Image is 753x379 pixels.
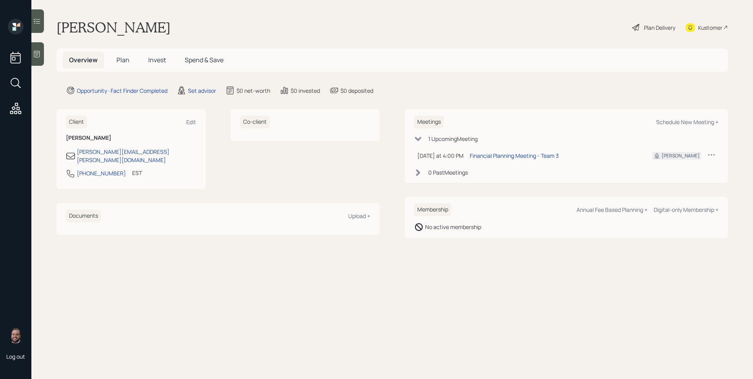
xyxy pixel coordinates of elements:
[348,212,370,220] div: Upload +
[698,23,722,32] div: Kustomer
[291,87,320,95] div: $0 invested
[186,118,196,126] div: Edit
[340,87,373,95] div: $0 deposited
[662,152,700,159] div: [PERSON_NAME]
[428,135,478,143] div: 1 Upcoming Meeting
[240,116,270,128] h6: Co-client
[69,56,98,64] span: Overview
[132,169,142,177] div: EST
[654,206,718,213] div: Digital-only Membership +
[148,56,166,64] span: Invest
[77,87,167,95] div: Opportunity · Fact Finder Completed
[66,116,87,128] h6: Client
[644,23,675,32] div: Plan Delivery
[656,118,718,126] div: Schedule New Meeting +
[77,148,196,164] div: [PERSON_NAME][EMAIL_ADDRESS][PERSON_NAME][DOMAIN_NAME]
[8,328,24,343] img: james-distasi-headshot.png
[188,87,216,95] div: Set advisor
[116,56,129,64] span: Plan
[66,209,101,222] h6: Documents
[66,135,196,141] h6: [PERSON_NAME]
[417,152,464,160] div: [DATE] at 4:00 PM
[425,223,481,231] div: No active membership
[470,152,559,160] div: Financial Planning Meeting - Team 3
[77,169,126,177] div: [PHONE_NUMBER]
[577,206,648,213] div: Annual Fee Based Planning +
[428,168,468,177] div: 0 Past Meeting s
[236,87,270,95] div: $0 net-worth
[6,353,25,360] div: Log out
[414,116,444,128] h6: Meetings
[185,56,224,64] span: Spend & Save
[414,203,451,216] h6: Membership
[56,19,171,36] h1: [PERSON_NAME]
